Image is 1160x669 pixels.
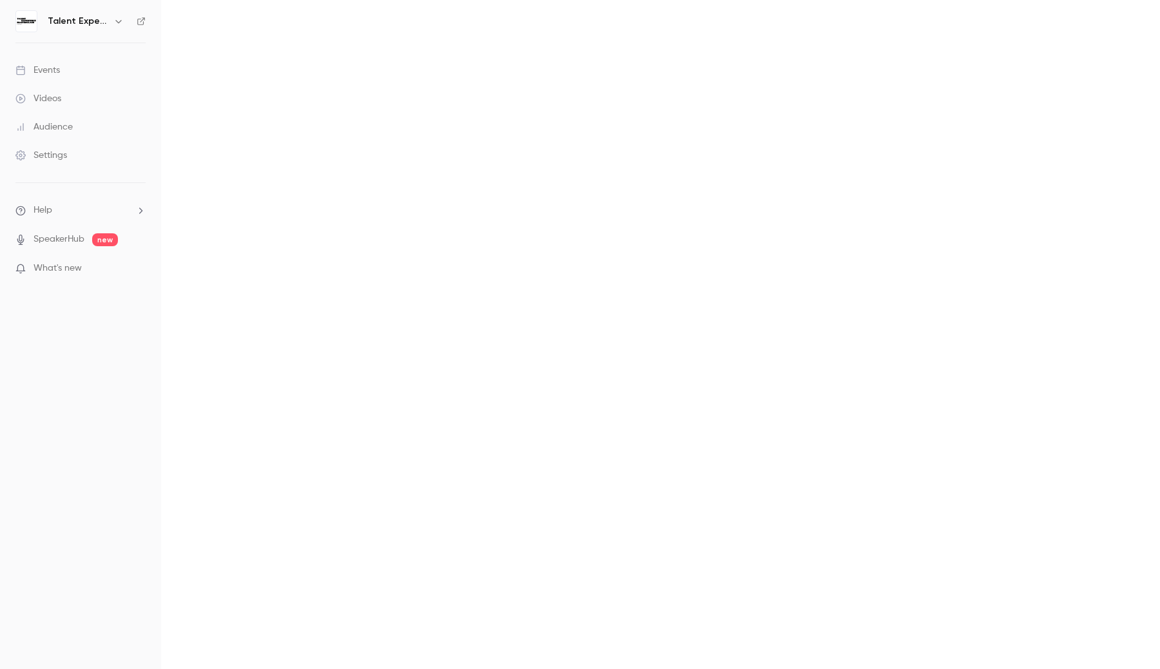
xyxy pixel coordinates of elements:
a: SpeakerHub [34,233,84,246]
div: Events [15,64,60,77]
div: Settings [15,149,67,162]
span: Help [34,204,52,217]
h6: Talent Experience Masterclass [48,15,108,28]
div: Audience [15,121,73,133]
li: help-dropdown-opener [15,204,146,217]
img: Talent Experience Masterclass [16,11,37,32]
span: What's new [34,262,82,275]
div: Videos [15,92,61,105]
span: new [92,233,118,246]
